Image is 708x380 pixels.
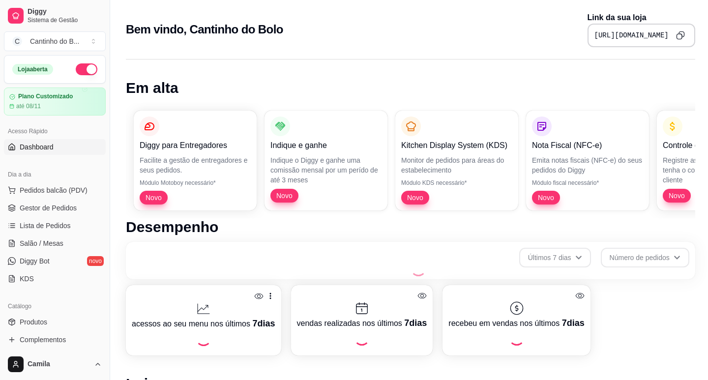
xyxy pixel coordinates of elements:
[140,155,251,175] p: Facilite a gestão de entregadores e seus pedidos.
[20,221,71,231] span: Lista de Pedidos
[4,88,106,116] a: Plano Customizadoaté 08/11
[4,4,106,28] a: DiggySistema de Gestão
[534,193,558,203] span: Novo
[252,319,275,328] span: 7 dias
[20,317,47,327] span: Produtos
[519,248,591,267] button: Últimos 7 dias
[4,31,106,51] button: Select a team
[20,203,77,213] span: Gestor de Pedidos
[4,123,106,139] div: Acesso Rápido
[12,36,22,46] span: C
[28,360,90,369] span: Camila
[16,102,41,110] article: até 08/11
[272,191,296,201] span: Novo
[265,111,387,210] button: Indique e ganheIndique o Diggy e ganhe uma comissão mensal por um perído de até 3 mesesNovo
[126,79,695,97] h1: Em alta
[4,314,106,330] a: Produtos
[126,22,283,37] h2: Bem vindo, Cantinho do Bolo
[297,316,427,330] p: vendas realizadas nos últimos
[28,16,102,24] span: Sistema de Gestão
[594,30,669,40] pre: [URL][DOMAIN_NAME]
[4,182,106,198] button: Pedidos balcão (PDV)
[134,111,257,210] button: Diggy para EntregadoresFacilite a gestão de entregadores e seus pedidos.Módulo Motoboy necessário...
[403,193,427,203] span: Novo
[4,352,106,376] button: Camila
[4,139,106,155] a: Dashboard
[665,191,689,201] span: Novo
[354,330,370,346] div: Loading
[404,318,427,328] span: 7 dias
[673,28,688,43] button: Copy to clipboard
[20,142,54,152] span: Dashboard
[532,140,643,151] p: Nota Fiscal (NFC-e)
[18,93,73,100] article: Plano Customizado
[76,63,97,75] button: Alterar Status
[20,335,66,345] span: Complementos
[142,193,166,203] span: Novo
[401,140,512,151] p: Kitchen Display System (KDS)
[4,235,106,251] a: Salão / Mesas
[20,185,88,195] span: Pedidos balcão (PDV)
[4,253,106,269] a: Diggy Botnovo
[4,332,106,348] a: Complementos
[140,140,251,151] p: Diggy para Entregadores
[532,179,643,187] p: Módulo fiscal necessário*
[4,200,106,216] a: Gestor de Pedidos
[4,271,106,287] a: KDS
[270,155,382,185] p: Indique o Diggy e ganhe uma comissão mensal por um perído de até 3 meses
[196,330,211,346] div: Loading
[270,140,382,151] p: Indique e ganhe
[132,317,275,330] p: acessos ao seu menu nos últimos
[509,330,525,346] div: Loading
[562,318,585,328] span: 7 dias
[4,218,106,234] a: Lista de Pedidos
[12,64,53,75] div: Loja aberta
[401,155,512,175] p: Monitor de pedidos para áreas do estabelecimento
[588,12,695,24] p: Link da sua loja
[395,111,518,210] button: Kitchen Display System (KDS)Monitor de pedidos para áreas do estabelecimentoMódulo KDS necessário...
[126,218,695,236] h1: Desempenho
[30,36,79,46] div: Cantinho do B ...
[20,238,63,248] span: Salão / Mesas
[532,155,643,175] p: Emita notas fiscais (NFC-e) do seus pedidos do Diggy
[401,179,512,187] p: Módulo KDS necessário*
[28,7,102,16] span: Diggy
[4,298,106,314] div: Catálogo
[526,111,649,210] button: Nota Fiscal (NFC-e)Emita notas fiscais (NFC-e) do seus pedidos do DiggyMódulo fiscal necessário*Novo
[448,316,584,330] p: recebeu em vendas nos últimos
[140,179,251,187] p: Módulo Motoboy necessário*
[601,248,689,267] button: Número de pedidos
[411,261,426,276] div: Loading
[4,167,106,182] div: Dia a dia
[20,256,50,266] span: Diggy Bot
[20,274,34,284] span: KDS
